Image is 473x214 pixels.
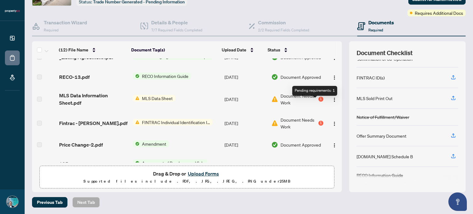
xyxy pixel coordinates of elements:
[357,49,413,57] span: Document Checklist
[357,95,393,102] div: MLS Sold Print Out
[271,120,278,127] img: Document Status
[271,141,278,148] img: Document Status
[59,160,128,175] span: 105-2111_Lakeshore_Round_2 1.pdf
[133,159,139,166] img: Status Icon
[32,197,67,208] button: Previous Tab
[329,118,339,128] button: Logo
[329,94,339,104] button: Logo
[133,140,169,147] button: Status IconAmendment
[151,28,202,32] span: 7/7 Required Fields Completed
[368,19,394,26] h4: Documents
[258,19,309,26] h4: Commission
[281,141,321,148] span: Document Approved
[292,86,337,96] div: Pending requirements: 1
[332,75,337,80] img: Logo
[59,141,103,148] span: Price Change-2.pdf
[133,95,175,102] button: Status IconMLS Data Sheet
[139,73,191,79] span: RECO Information Guide
[271,74,278,80] img: Document Status
[281,116,317,130] span: Document Needs Work
[5,9,20,13] img: logo
[133,73,191,79] button: Status IconRECO Information Guide
[281,92,317,106] span: Document Needs Work
[222,155,269,181] td: [DATE]
[133,140,139,147] img: Status Icon
[40,166,334,189] span: Drag & Drop orUpload FormsSupported files include .PDF, .JPG, .JPEG, .PNG under25MB
[222,135,269,155] td: [DATE]
[43,178,330,185] p: Supported files include .PDF, .JPG, .JPEG, .PNG under 25 MB
[222,67,269,87] td: [DATE]
[6,196,18,208] img: Profile Icon
[129,41,219,59] th: Document Tag(s)
[357,74,385,81] div: FINTRAC ID(s)
[329,140,339,150] button: Logo
[59,46,88,53] span: (12) File Name
[357,172,403,179] div: RECO Information Guide
[357,114,409,120] div: Notice of Fulfillment/Waiver
[59,92,128,107] span: MLS Data Information Sheet.pdf
[139,159,207,166] span: Agreement of Purchase and Sale
[222,111,269,135] td: [DATE]
[318,97,323,102] div: 1
[332,97,337,102] img: Logo
[258,28,309,32] span: 2/2 Required Fields Completed
[153,170,221,178] span: Drag & Drop or
[368,28,383,32] span: Required
[332,121,337,126] img: Logo
[133,73,139,79] img: Status Icon
[133,119,139,126] img: Status Icon
[133,119,212,126] button: Status IconFINTRAC Individual Identification Information Record
[329,72,339,82] button: Logo
[59,73,90,81] span: RECO-13.pdf
[139,140,169,147] span: Amendment
[44,28,59,32] span: Required
[281,74,321,80] span: Document Approved
[133,95,139,102] img: Status Icon
[448,192,467,211] button: Open asap
[72,197,100,208] button: Next Tab
[271,96,278,103] img: Document Status
[44,19,87,26] h4: Transaction Wizard
[133,159,207,176] button: Status IconAgreement of Purchase and Sale
[139,95,175,102] span: MLS Data Sheet
[265,41,321,59] th: Status
[222,46,246,53] span: Upload Date
[151,19,202,26] h4: Details & People
[186,170,221,178] button: Upload Forms
[318,121,323,126] div: 1
[332,143,337,148] img: Logo
[139,119,212,126] span: FINTRAC Individual Identification Information Record
[219,41,265,59] th: Upload Date
[357,132,406,139] div: Offer Summary Document
[37,197,63,207] span: Previous Tab
[59,119,127,127] span: Fintrac - [PERSON_NAME].pdf
[357,153,413,160] div: [DOMAIN_NAME] Schedule B
[56,41,129,59] th: (12) File Name
[222,87,269,111] td: [DATE]
[268,46,280,53] span: Status
[415,10,463,16] span: Requires Additional Docs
